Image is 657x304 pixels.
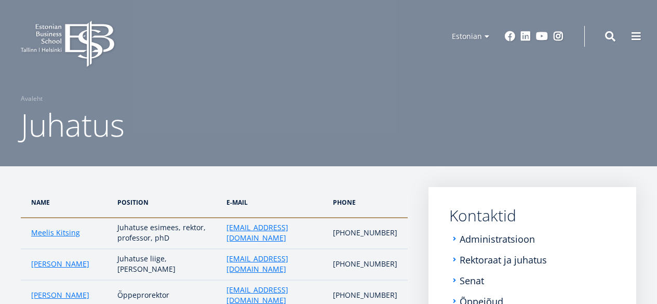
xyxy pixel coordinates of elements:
td: Juhatuse liige, [PERSON_NAME] [112,249,221,280]
span: Juhatus [21,103,125,146]
th: e-Mail [221,187,328,218]
a: [PERSON_NAME] [31,259,89,269]
td: [PHONE_NUMBER] [328,249,408,280]
a: Kontaktid [449,208,615,223]
td: Juhatuse esimees, rektor, professor, phD [112,218,221,249]
a: Meelis Kitsing [31,228,80,238]
td: [PHONE_NUMBER] [328,218,408,249]
a: Linkedin [520,31,531,42]
a: Avaleht [21,94,43,104]
a: Facebook [505,31,515,42]
a: [PERSON_NAME] [31,290,89,300]
a: Senat [460,275,484,286]
a: Instagram [553,31,564,42]
a: [EMAIL_ADDRESS][DOMAIN_NAME] [226,254,323,274]
th: NAme [21,187,112,218]
th: Position [112,187,221,218]
a: [EMAIL_ADDRESS][DOMAIN_NAME] [226,222,323,243]
a: Administratsioon [460,234,535,244]
a: Rektoraat ja juhatus [460,255,547,265]
a: Youtube [536,31,548,42]
th: phone [328,187,408,218]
